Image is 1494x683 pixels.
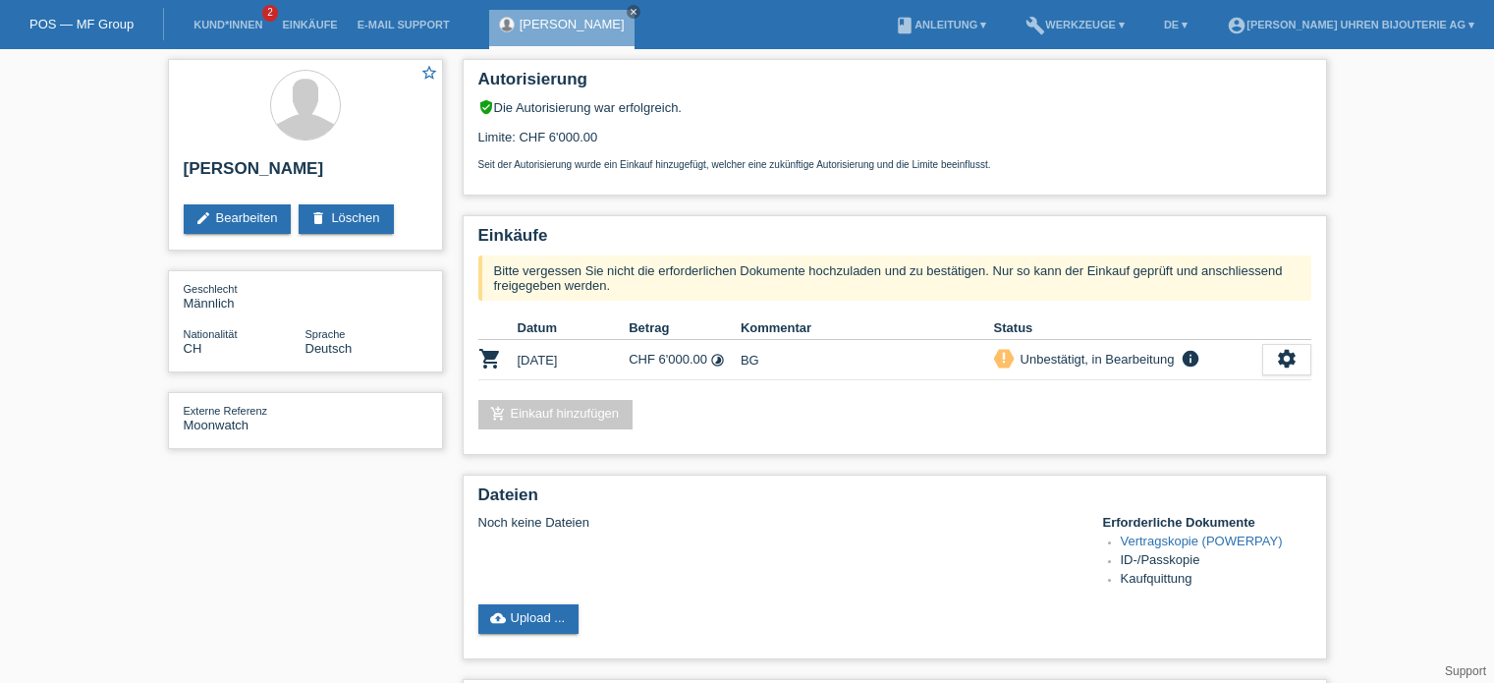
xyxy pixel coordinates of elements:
a: star_border [420,64,438,85]
td: CHF 6'000.00 [629,340,741,380]
span: 2 [262,5,278,22]
div: Die Autorisierung war erfolgreich. [478,99,1311,115]
div: Noch keine Dateien [478,515,1079,530]
i: priority_high [997,351,1011,365]
div: Moonwatch [184,403,305,432]
a: buildWerkzeuge ▾ [1016,19,1134,30]
span: Schweiz [184,341,202,356]
a: editBearbeiten [184,204,292,234]
div: Männlich [184,281,305,311]
div: Limite: CHF 6'000.00 [478,115,1311,170]
th: Status [994,316,1262,340]
li: Kaufquittung [1121,571,1311,590]
i: delete [310,210,326,226]
a: Kund*innen [184,19,272,30]
h4: Erforderliche Dokumente [1103,515,1311,530]
i: settings [1276,348,1298,370]
i: verified_user [478,99,494,115]
a: bookAnleitung ▾ [885,19,996,30]
a: Support [1445,664,1486,678]
a: Vertragskopie (POWERPAY) [1121,534,1283,548]
div: Unbestätigt, in Bearbeitung [1015,349,1175,370]
h2: Autorisierung [478,70,1311,99]
a: [PERSON_NAME] [520,17,625,31]
a: account_circle[PERSON_NAME] Uhren Bijouterie AG ▾ [1217,19,1484,30]
h2: Dateien [478,485,1311,515]
i: account_circle [1227,16,1246,35]
i: cloud_upload [490,610,506,626]
span: Deutsch [305,341,353,356]
i: star_border [420,64,438,82]
i: book [895,16,914,35]
th: Betrag [629,316,741,340]
span: Externe Referenz [184,405,268,417]
a: close [627,5,640,19]
li: ID-/Passkopie [1121,552,1311,571]
span: Geschlecht [184,283,238,295]
i: build [1025,16,1045,35]
h2: [PERSON_NAME] [184,159,427,189]
span: Sprache [305,328,346,340]
p: Seit der Autorisierung wurde ein Einkauf hinzugefügt, welcher eine zukünftige Autorisierung und d... [478,159,1311,170]
td: BG [741,340,994,380]
a: E-Mail Support [348,19,460,30]
i: edit [195,210,211,226]
th: Kommentar [741,316,994,340]
a: cloud_uploadUpload ... [478,604,580,634]
div: Bitte vergessen Sie nicht die erforderlichen Dokumente hochzuladen und zu bestätigen. Nur so kann... [478,256,1311,301]
a: DE ▾ [1154,19,1197,30]
a: deleteLöschen [299,204,393,234]
i: close [629,7,638,17]
i: add_shopping_cart [490,406,506,422]
a: Einkäufe [272,19,347,30]
i: POSP00028013 [478,347,502,370]
th: Datum [518,316,630,340]
td: [DATE] [518,340,630,380]
h2: Einkäufe [478,226,1311,256]
a: POS — MF Group [29,17,134,31]
i: info [1179,349,1202,369]
a: add_shopping_cartEinkauf hinzufügen [478,400,634,429]
i: Fixe Raten (24 Raten) [710,353,725,368]
span: Nationalität [184,328,238,340]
